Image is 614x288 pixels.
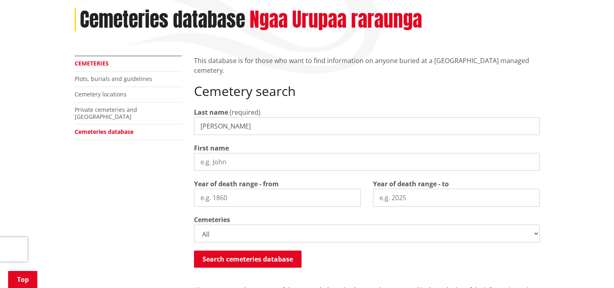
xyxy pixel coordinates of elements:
span: (required) [230,108,261,117]
input: e.g. Smith [194,117,540,135]
p: This database is for those who want to find information on anyone buried at a [GEOGRAPHIC_DATA] m... [194,56,540,75]
button: Search cemeteries database [194,251,302,268]
label: Cemeteries [194,215,230,225]
h1: Cemeteries database [80,8,245,32]
input: e.g. John [194,153,540,171]
label: Year of death range - from [194,179,279,189]
a: Cemeteries [75,59,109,67]
iframe: Messenger Launcher [577,254,606,283]
label: First name [194,143,229,153]
h2: Cemetery search [194,83,540,99]
input: e.g. 2025 [373,189,540,207]
label: Year of death range - to [373,179,449,189]
a: Top [8,271,37,288]
label: Last name [194,107,228,117]
a: Private cemeteries and [GEOGRAPHIC_DATA] [75,106,137,120]
h2: Ngaa Urupaa raraunga [250,8,422,32]
a: Plots, burials and guidelines [75,75,152,83]
a: Cemeteries database [75,128,134,135]
input: e.g. 1860 [194,189,361,207]
a: Cemetery locations [75,90,127,98]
